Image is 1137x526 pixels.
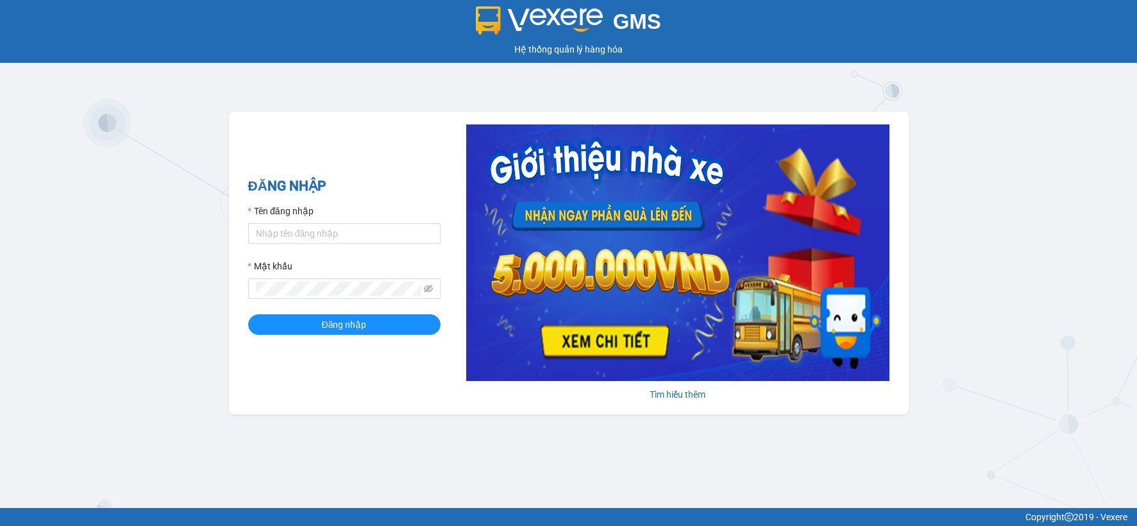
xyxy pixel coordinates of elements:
[248,314,441,335] button: Đăng nhập
[613,10,661,33] span: GMS
[322,318,367,332] span: Đăng nhập
[1065,513,1074,522] span: copyright
[248,223,441,244] input: Tên đăng nhập
[248,204,314,218] label: Tên đăng nhập
[248,176,441,197] h2: ĐĂNG NHẬP
[466,124,889,381] img: banner-0
[10,510,1127,524] div: Copyright 2019 - Vexere
[256,282,421,296] input: Mật khẩu
[3,42,1134,56] div: Hệ thống quản lý hàng hóa
[476,6,603,35] img: logo 2
[466,387,889,402] div: Tìm hiểu thêm
[476,19,661,30] a: GMS
[248,259,292,273] label: Mật khẩu
[424,284,433,293] span: eye-invisible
